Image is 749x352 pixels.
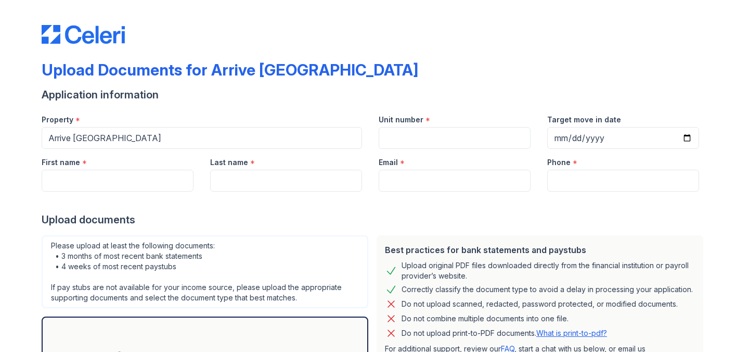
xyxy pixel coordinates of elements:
[402,312,569,325] div: Do not combine multiple documents into one file.
[402,298,678,310] div: Do not upload scanned, redacted, password protected, or modified documents.
[42,25,125,44] img: CE_Logo_Blue-a8612792a0a2168367f1c8372b55b34899dd931a85d93a1a3d3e32e68fde9ad4.png
[536,329,607,337] a: What is print-to-pdf?
[42,60,418,79] div: Upload Documents for Arrive [GEOGRAPHIC_DATA]
[42,235,368,308] div: Please upload at least the following documents: • 3 months of most recent bank statements • 4 wee...
[42,212,707,227] div: Upload documents
[385,244,695,256] div: Best practices for bank statements and paystubs
[42,157,80,168] label: First name
[42,87,707,102] div: Application information
[402,328,607,338] p: Do not upload print-to-PDF documents.
[379,115,423,125] label: Unit number
[547,157,571,168] label: Phone
[42,115,73,125] label: Property
[402,283,693,296] div: Correctly classify the document type to avoid a delay in processing your application.
[379,157,398,168] label: Email
[402,260,695,281] div: Upload original PDF files downloaded directly from the financial institution or payroll provider’...
[547,115,621,125] label: Target move in date
[210,157,248,168] label: Last name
